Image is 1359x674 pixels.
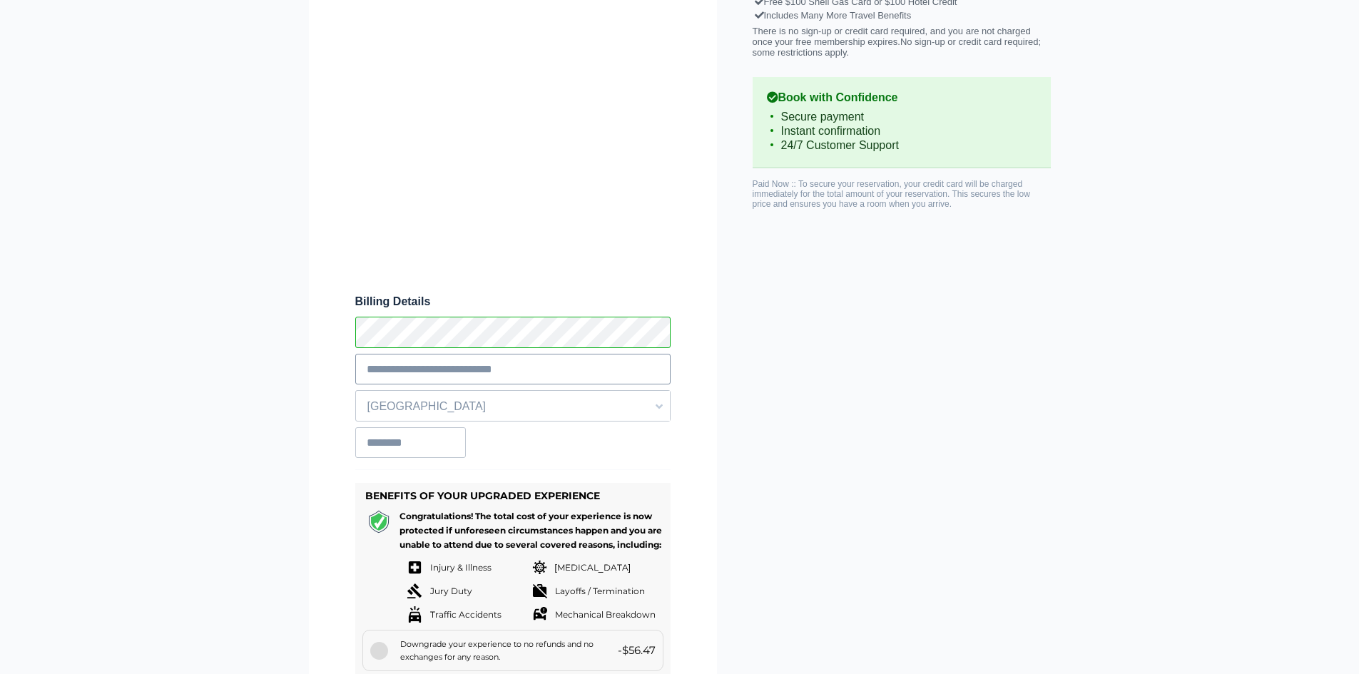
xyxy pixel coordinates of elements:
[767,138,1037,153] li: 24/7 Customer Support
[753,26,1051,58] p: There is no sign-up or credit card required, and you are not charged once your free membership ex...
[356,394,670,419] span: [GEOGRAPHIC_DATA]
[767,91,1037,104] b: Book with Confidence
[767,124,1037,138] li: Instant confirmation
[753,36,1042,58] span: No sign-up or credit card required; some restrictions apply.
[767,110,1037,124] li: Secure payment
[355,295,671,308] span: Billing Details
[756,9,1047,22] div: Includes Many More Travel Benefits
[753,179,1030,209] span: Paid Now :: To secure your reservation, your credit card will be charged immediately for the tota...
